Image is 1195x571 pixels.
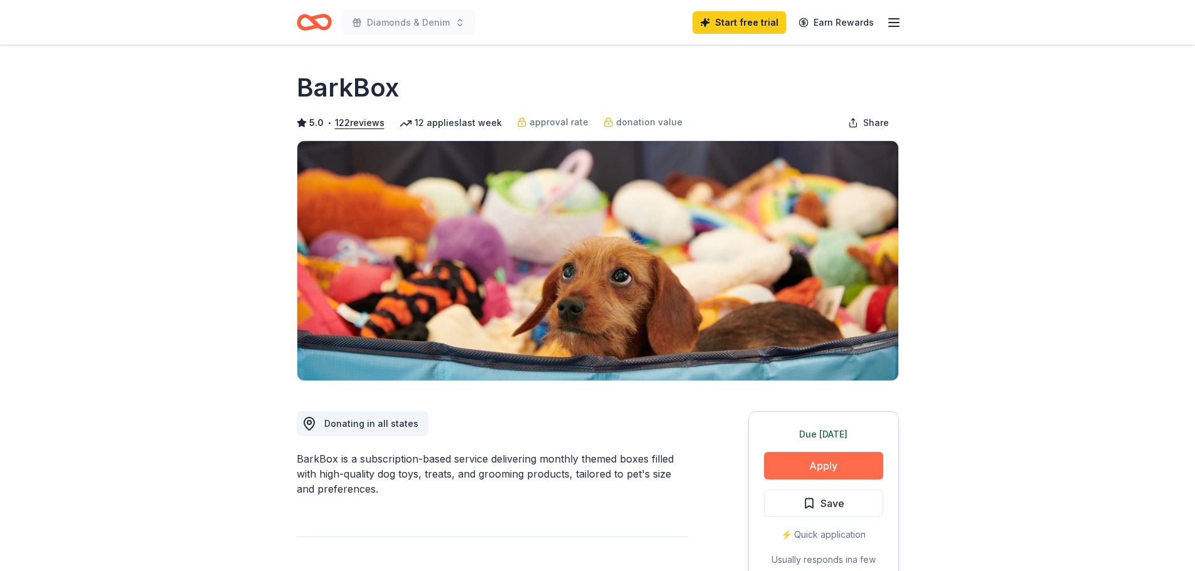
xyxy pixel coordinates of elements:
[603,115,682,130] a: donation value
[764,427,883,442] div: Due [DATE]
[327,118,331,128] span: •
[821,495,844,511] span: Save
[791,11,881,34] a: Earn Rewards
[297,141,898,380] img: Image for BarkBox
[764,452,883,479] button: Apply
[342,10,475,35] button: Diamonds & Denim
[863,115,889,130] span: Share
[309,115,324,130] span: 5.0
[297,8,332,37] a: Home
[517,115,588,130] a: approval rate
[616,115,682,130] span: donation value
[764,490,883,517] button: Save
[297,70,399,105] h1: BarkBox
[297,451,688,496] div: BarkBox is a subscription-based service delivering monthly themed boxes filled with high-quality ...
[324,418,418,429] span: Donating in all states
[764,527,883,542] div: ⚡️ Quick application
[400,115,502,130] div: 12 applies last week
[529,115,588,130] span: approval rate
[693,11,786,34] a: Start free trial
[838,110,899,135] button: Share
[335,115,385,130] button: 122reviews
[367,15,450,30] span: Diamonds & Denim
